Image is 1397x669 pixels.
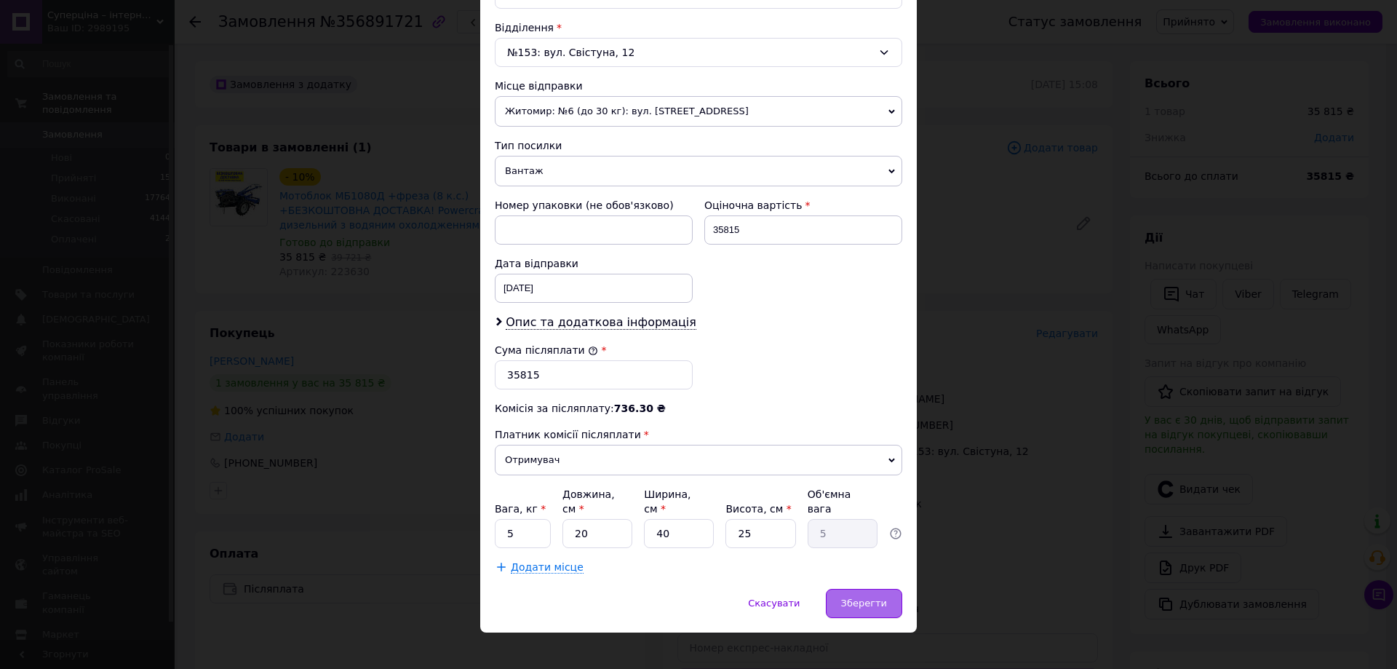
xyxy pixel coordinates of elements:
label: Сума післяплати [495,344,598,356]
div: Комісія за післяплату: [495,401,902,416]
span: Опис та додаткова інформація [506,315,696,330]
div: Оціночна вартість [704,198,902,213]
div: №153: вул. Свістуна, 12 [495,38,902,67]
span: Вантаж [495,156,902,186]
span: Зберегти [841,598,887,609]
span: Житомир: №6 (до 30 кг): вул. [STREET_ADDRESS] [495,96,902,127]
span: Додати місце [511,561,584,574]
span: Платник комісії післяплати [495,429,641,440]
div: Об'ємна вага [808,487,877,516]
span: Отримувач [495,445,902,475]
label: Вага, кг [495,503,546,515]
span: 736.30 ₴ [614,403,666,414]
div: Відділення [495,20,902,35]
span: Тип посилки [495,140,562,151]
div: Номер упаковки (не обов'язково) [495,198,693,213]
span: Скасувати [748,598,800,609]
div: Дата відправки [495,256,693,271]
label: Ширина, см [644,488,690,515]
span: Місце відправки [495,80,583,92]
label: Довжина, см [562,488,615,515]
label: Висота, см [725,503,791,515]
